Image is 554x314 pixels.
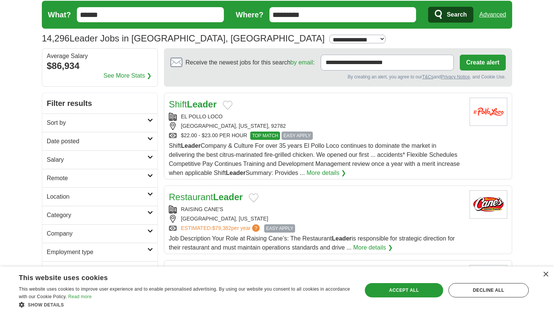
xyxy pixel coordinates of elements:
span: TOP MATCH [250,132,280,140]
a: ESTIMATED:$79,382per year? [181,224,261,233]
a: Read more, opens a new window [68,294,92,299]
span: Shift Company & Culture For over 35 years El Pollo Loco continues to dominate the market in deliv... [169,142,460,176]
a: RAISING CANE'S [181,206,223,212]
div: Decline all [448,283,529,297]
button: Create alert [460,55,506,70]
div: $22.00 - $23.00 PER HOUR [169,132,464,140]
span: 14,296 [42,32,69,45]
a: Privacy Notice [441,74,470,80]
div: Average Salary [47,53,153,59]
strong: Leader [213,192,243,202]
a: RestaurantLeader [169,192,243,202]
div: Show details [19,301,352,308]
img: DM Bowman logo [470,265,507,293]
h2: Filter results [42,93,158,113]
h2: Location [47,192,147,201]
a: See More Stats ❯ [104,71,152,80]
span: Search [447,7,467,22]
strong: Leader [181,142,200,149]
span: ? [252,224,260,232]
div: Close [543,272,548,277]
a: Employment type [42,243,158,261]
strong: Leader [187,99,217,109]
div: Accept all [365,283,443,297]
h2: Salary [47,155,147,164]
span: Receive the newest jobs for this search : [185,58,314,67]
span: EASY APPLY [282,132,312,140]
span: EASY APPLY [264,224,295,233]
a: by email [291,59,313,66]
a: Advanced [479,7,506,22]
a: Hours [42,261,158,280]
h2: Date posted [47,137,147,146]
div: [GEOGRAPHIC_DATA], [US_STATE] [169,215,464,223]
a: Sort by [42,113,158,132]
span: $79,382 [212,225,231,231]
a: Salary [42,150,158,169]
h1: Leader Jobs in [GEOGRAPHIC_DATA], [GEOGRAPHIC_DATA] [42,33,325,43]
h2: Sort by [47,118,147,127]
strong: Leader [226,170,245,176]
a: EL POLLO LOCO [181,113,223,119]
div: [GEOGRAPHIC_DATA], [US_STATE], 92782 [169,122,464,130]
div: By creating an alert, you agree to our and , and Cookie Use. [170,74,506,80]
a: Date posted [42,132,158,150]
a: Remote [42,169,158,187]
a: Company [42,224,158,243]
label: What? [48,9,71,20]
a: ShiftLeader [169,99,217,109]
a: More details ❯ [353,243,393,252]
button: Add to favorite jobs [223,101,233,110]
h2: Remote [47,174,147,183]
img: Raising Cane's logo [470,190,507,219]
button: Add to favorite jobs [249,193,259,202]
div: $86,934 [47,59,153,73]
h2: Hours [47,266,147,275]
span: This website uses cookies to improve user experience and to enable personalised advertising. By u... [19,286,350,299]
span: Job Description Your Role at Raising Cane’s: The Restaurant is responsible for strategic directio... [169,235,455,251]
a: More details ❯ [307,168,346,178]
button: Search [428,7,473,23]
h2: Category [47,211,147,220]
strong: Leader [332,235,352,242]
span: Show details [28,302,64,308]
div: This website uses cookies [19,271,333,282]
h2: Company [47,229,147,238]
label: Where? [236,9,263,20]
img: El Pollo Loco logo [470,98,507,126]
a: Category [42,206,158,224]
h2: Employment type [47,248,147,257]
a: Location [42,187,158,206]
a: T&Cs [422,74,433,80]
